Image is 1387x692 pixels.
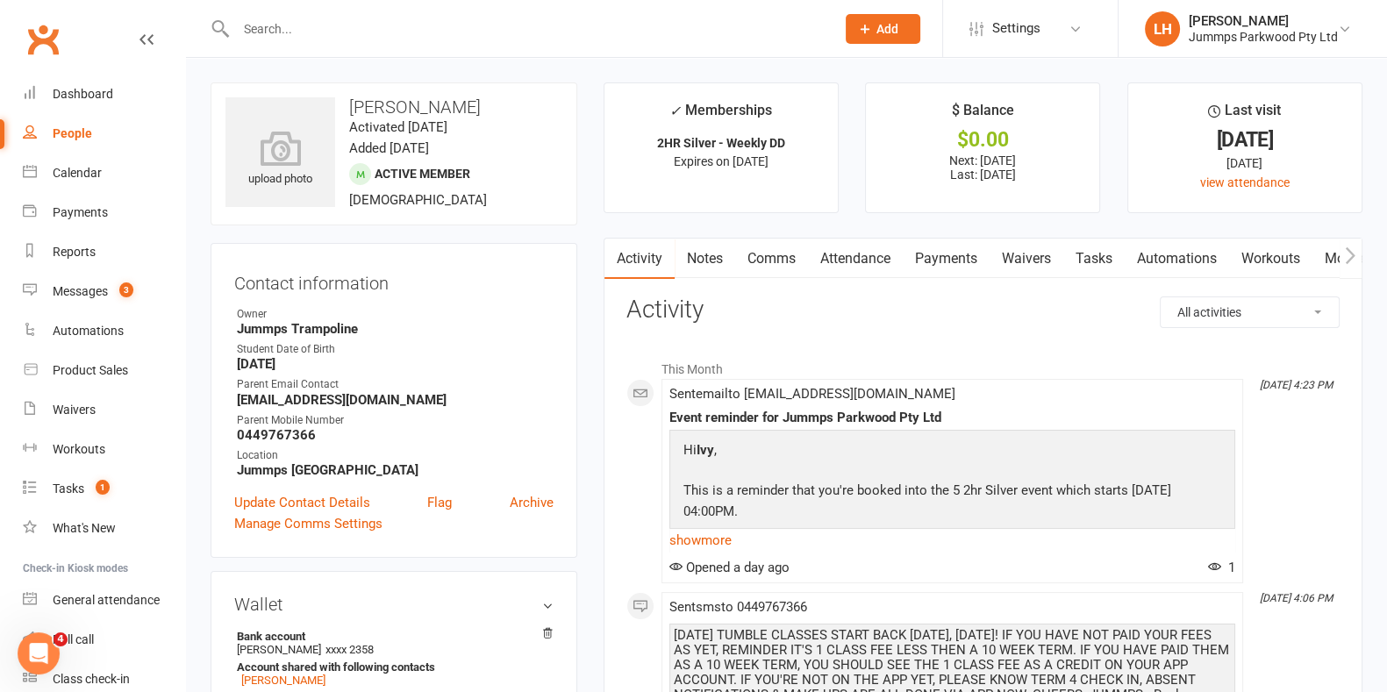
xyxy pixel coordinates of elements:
a: Dashboard [23,75,185,114]
a: Workouts [23,430,185,469]
h3: [PERSON_NAME] [225,97,562,117]
span: 1 [1208,560,1235,575]
a: Clubworx [21,18,65,61]
a: Roll call [23,620,185,660]
div: People [53,126,92,140]
strong: Jummps Trampoline [237,321,554,337]
div: Class check-in [53,672,130,686]
a: Comms [735,239,808,279]
div: What's New [53,521,116,535]
strong: Ivy [697,442,714,458]
a: General attendance kiosk mode [23,581,185,620]
h3: Activity [626,296,1340,324]
div: $0.00 [882,131,1083,149]
a: Archive [510,492,554,513]
a: Tasks [1063,239,1125,279]
span: Add [876,22,898,36]
a: Automations [1125,239,1229,279]
strong: Account shared with following contacts [237,660,545,674]
a: Update Contact Details [234,492,370,513]
div: Payments [53,205,108,219]
h3: Wallet [234,595,554,614]
a: Workouts [1229,239,1312,279]
div: Automations [53,324,124,338]
div: [DATE] [1144,153,1346,173]
div: Messages [53,284,108,298]
a: [PERSON_NAME] [241,674,325,687]
div: Event reminder for Jummps Parkwood Pty Ltd [669,410,1235,425]
div: $ Balance [952,99,1014,131]
a: Messages 3 [23,272,185,311]
span: xxxx 2358 [325,643,374,656]
a: Payments [903,239,990,279]
strong: 0449767366 [237,427,554,443]
button: Add [846,14,920,44]
a: Reports [23,232,185,272]
a: view attendance [1200,175,1290,189]
div: Roll call [53,632,94,646]
a: Product Sales [23,351,185,390]
a: Automations [23,311,185,351]
span: 1 [96,480,110,495]
a: Waivers [23,390,185,430]
div: LH [1145,11,1180,46]
span: Sent email to [EMAIL_ADDRESS][DOMAIN_NAME] [669,386,955,402]
div: Jummps Parkwood Pty Ltd [1189,29,1338,45]
div: Reports [53,245,96,259]
div: [DATE] [1144,131,1346,149]
div: Owner [237,306,554,323]
strong: Jummps [GEOGRAPHIC_DATA] [237,462,554,478]
div: Workouts [53,442,105,456]
span: Opened a day ago [669,560,790,575]
div: Calendar [53,166,102,180]
a: Attendance [808,239,903,279]
div: Student Date of Birth [237,341,554,358]
div: Parent Mobile Number [237,412,554,429]
strong: Bank account [237,630,545,643]
a: Calendar [23,153,185,193]
li: [PERSON_NAME] [234,627,554,689]
span: Sent sms to 0449767366 [669,599,807,615]
div: Dashboard [53,87,113,101]
i: [DATE] 4:06 PM [1260,592,1333,604]
a: People [23,114,185,153]
time: Added [DATE] [349,140,429,156]
span: Expires on [DATE] [674,154,769,168]
div: Last visit [1208,99,1281,131]
strong: 2HR Silver - Weekly DD [657,136,785,150]
time: Activated [DATE] [349,119,447,135]
a: What's New [23,509,185,548]
span: Settings [992,9,1040,48]
div: Location [237,447,554,464]
a: Notes [675,239,735,279]
p: This is a reminder that you're booked into the 5 2hr Silver event which starts [DATE] 04:00PM. [679,480,1226,526]
a: Waivers [990,239,1063,279]
strong: [EMAIL_ADDRESS][DOMAIN_NAME] [237,392,554,408]
a: Manage Comms Settings [234,513,382,534]
a: Flag [427,492,452,513]
strong: [DATE] [237,356,554,372]
i: ✓ [669,103,681,119]
h3: Contact information [234,267,554,293]
div: Memberships [669,99,772,132]
i: [DATE] 4:23 PM [1260,379,1333,391]
a: Payments [23,193,185,232]
div: upload photo [225,131,335,189]
span: Active member [375,167,470,181]
div: [PERSON_NAME] [1189,13,1338,29]
a: Tasks 1 [23,469,185,509]
a: Activity [604,239,675,279]
span: 3 [119,282,133,297]
iframe: Intercom live chat [18,632,60,674]
p: Hi , [679,439,1226,465]
div: General attendance [53,593,160,607]
span: 4 [54,632,68,646]
li: This Month [626,351,1340,379]
div: Product Sales [53,363,128,377]
span: [DEMOGRAPHIC_DATA] [349,192,487,208]
p: Next: [DATE] Last: [DATE] [882,153,1083,182]
input: Search... [231,17,823,41]
div: Parent Email Contact [237,376,554,393]
div: Waivers [53,403,96,417]
div: Tasks [53,482,84,496]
